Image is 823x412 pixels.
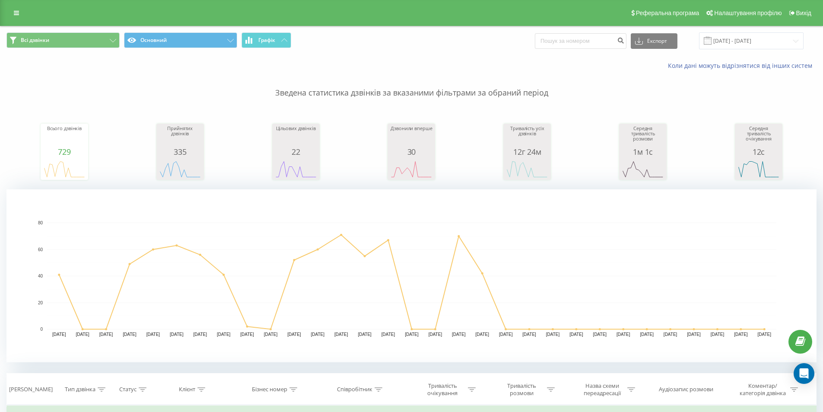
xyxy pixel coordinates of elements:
span: Всі дзвінки [21,37,49,44]
text: [DATE] [546,332,560,337]
div: Тип дзвінка [65,386,95,393]
text: [DATE] [240,332,254,337]
text: [DATE] [522,332,536,337]
svg: A chart. [274,156,318,182]
text: [DATE] [640,332,654,337]
div: Коментар/категорія дзвінка [737,382,788,397]
text: [DATE] [217,332,231,337]
div: 1м 1с [621,147,664,156]
span: Вихід [796,10,811,16]
div: Середня тривалість розмови [621,126,664,147]
div: Середня тривалість очікування [737,126,780,147]
text: [DATE] [569,332,583,337]
text: [DATE] [664,332,677,337]
text: [DATE] [711,332,724,337]
svg: A chart. [43,156,86,182]
text: [DATE] [734,332,748,337]
svg: A chart. [737,156,780,182]
text: 40 [38,274,43,278]
div: Тривалість розмови [499,382,545,397]
span: Налаштування профілю [714,10,782,16]
text: [DATE] [170,332,184,337]
text: [DATE] [146,332,160,337]
text: [DATE] [52,332,66,337]
div: Статус [119,386,137,393]
div: Тривалість очікування [419,382,466,397]
div: Тривалість усіх дзвінків [505,126,549,147]
div: 12г 24м [505,147,549,156]
div: Бізнес номер [252,386,287,393]
text: [DATE] [358,332,372,337]
text: 20 [38,300,43,305]
text: [DATE] [616,332,630,337]
text: [DATE] [758,332,772,337]
text: 60 [38,247,43,252]
svg: A chart. [159,156,202,182]
p: Зведена статистика дзвінків за вказаними фільтрами за обраний період [6,70,817,99]
div: [PERSON_NAME] [9,386,53,393]
svg: A chart. [390,156,433,182]
div: 729 [43,147,86,156]
text: [DATE] [452,332,466,337]
div: Цільових дзвінків [274,126,318,147]
text: [DATE] [99,332,113,337]
text: [DATE] [593,332,607,337]
div: Дзвонили вперше [390,126,433,147]
button: Всі дзвінки [6,32,120,48]
div: Всього дзвінків [43,126,86,147]
div: Клієнт [179,386,195,393]
text: [DATE] [123,332,137,337]
text: [DATE] [381,332,395,337]
text: [DATE] [264,332,278,337]
a: Коли дані можуть відрізнятися вiд інших систем [668,61,817,70]
svg: A chart. [6,189,817,362]
text: [DATE] [287,332,301,337]
text: [DATE] [687,332,701,337]
div: 12с [737,147,780,156]
text: [DATE] [405,332,419,337]
text: [DATE] [311,332,325,337]
svg: A chart. [621,156,664,182]
div: 335 [159,147,202,156]
text: 80 [38,220,43,225]
div: Назва схеми переадресації [579,382,625,397]
span: Реферальна програма [636,10,699,16]
text: [DATE] [429,332,442,337]
div: Аудіозапис розмови [659,386,713,393]
svg: A chart. [505,156,549,182]
div: 30 [390,147,433,156]
button: Експорт [631,33,677,49]
text: [DATE] [76,332,89,337]
text: [DATE] [193,332,207,337]
div: Прийнятих дзвінків [159,126,202,147]
span: Графік [258,37,275,43]
text: [DATE] [499,332,513,337]
div: Open Intercom Messenger [794,363,814,384]
input: Пошук за номером [535,33,626,49]
text: 0 [40,327,43,332]
div: Співробітник [337,386,372,393]
div: 22 [274,147,318,156]
text: [DATE] [334,332,348,337]
text: [DATE] [476,332,489,337]
button: Основний [124,32,237,48]
button: Графік [241,32,291,48]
